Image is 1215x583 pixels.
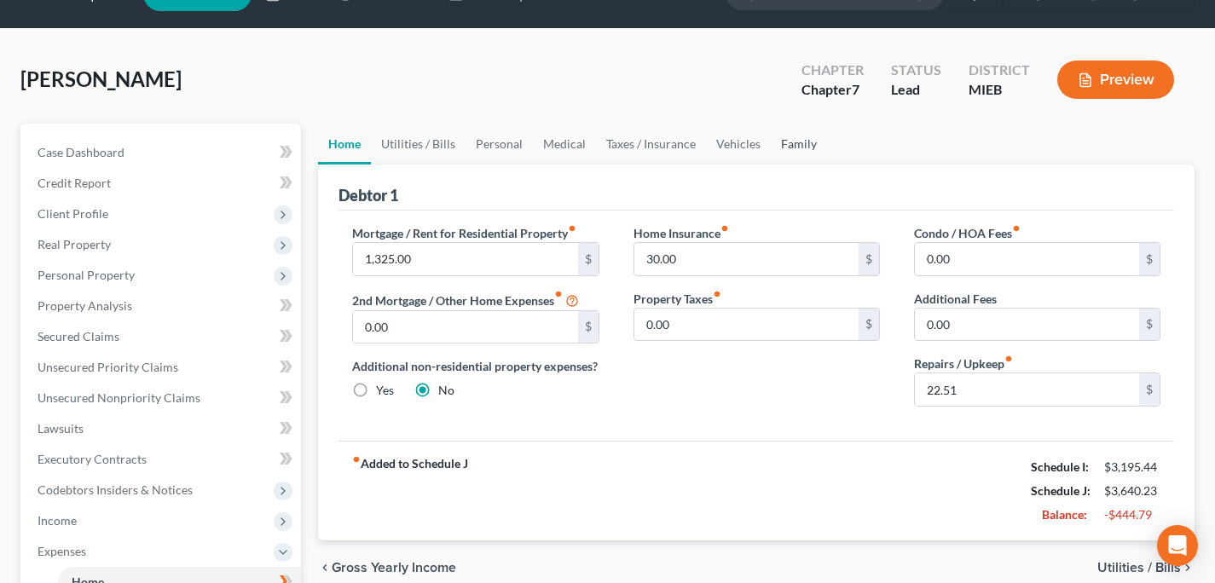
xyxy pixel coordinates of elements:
label: 2nd Mortgage / Other Home Expenses [352,290,579,310]
input: -- [353,243,577,275]
label: Mortgage / Rent for Residential Property [352,224,576,242]
a: Property Analysis [24,291,301,321]
div: $ [1139,309,1160,341]
a: Case Dashboard [24,137,301,168]
div: -$444.79 [1104,506,1160,523]
i: fiber_manual_record [568,224,576,233]
button: chevron_left Gross Yearly Income [318,561,456,574]
span: Unsecured Nonpriority Claims [38,390,200,405]
span: [PERSON_NAME] [20,66,182,91]
div: $ [578,311,599,343]
a: Unsecured Priority Claims [24,352,301,383]
span: Codebtors Insiders & Notices [38,482,193,497]
a: Personal [466,124,533,165]
i: chevron_right [1181,561,1195,574]
span: Secured Claims [38,329,119,343]
a: Family [771,124,827,165]
input: -- [353,311,577,343]
span: Property Analysis [38,298,132,313]
div: $ [859,309,879,341]
strong: Balance: [1042,507,1087,522]
i: fiber_manual_record [720,224,729,233]
div: Debtor 1 [338,185,398,205]
a: Medical [533,124,596,165]
strong: Schedule I: [1031,459,1089,474]
span: Case Dashboard [38,145,124,159]
div: $ [578,243,599,275]
div: District [969,61,1030,80]
label: Condo / HOA Fees [914,224,1021,242]
a: Secured Claims [24,321,301,352]
button: Utilities / Bills chevron_right [1097,561,1195,574]
div: $3,640.23 [1104,482,1160,499]
span: Gross Yearly Income [332,561,456,574]
input: -- [634,243,859,275]
div: Chapter [801,61,864,80]
a: Executory Contracts [24,444,301,475]
span: Executory Contracts [38,452,147,466]
button: Preview [1057,61,1174,99]
i: chevron_left [318,561,332,574]
span: Credit Report [38,176,111,190]
div: Chapter [801,80,864,100]
span: Lawsuits [38,421,84,436]
a: Credit Report [24,168,301,199]
label: Property Taxes [634,290,721,308]
label: Additional non-residential property expenses? [352,357,599,375]
a: Taxes / Insurance [596,124,706,165]
a: Unsecured Nonpriority Claims [24,383,301,413]
span: Real Property [38,237,111,251]
span: Client Profile [38,206,108,221]
i: fiber_manual_record [352,455,361,464]
span: 7 [852,81,859,97]
input: -- [915,243,1139,275]
strong: Schedule J: [1031,483,1091,498]
span: Personal Property [38,268,135,282]
input: -- [915,373,1139,406]
div: Open Intercom Messenger [1157,525,1198,566]
a: Home [318,124,371,165]
label: Additional Fees [914,290,997,308]
label: Home Insurance [634,224,729,242]
div: $ [1139,373,1160,406]
span: Expenses [38,544,86,558]
i: fiber_manual_record [1004,355,1013,363]
span: Unsecured Priority Claims [38,360,178,374]
i: fiber_manual_record [554,290,563,298]
div: $ [1139,243,1160,275]
span: Income [38,513,77,528]
span: Utilities / Bills [1097,561,1181,574]
a: Lawsuits [24,413,301,444]
label: Repairs / Upkeep [914,355,1013,372]
strong: Added to Schedule J [352,455,468,527]
div: $3,195.44 [1104,459,1160,476]
label: No [438,382,454,399]
a: Vehicles [706,124,771,165]
input: -- [634,309,859,341]
label: Yes [376,382,394,399]
div: Status [891,61,941,80]
div: $ [859,243,879,275]
div: Lead [891,80,941,100]
i: fiber_manual_record [713,290,721,298]
input: -- [915,309,1139,341]
a: Utilities / Bills [371,124,466,165]
i: fiber_manual_record [1012,224,1021,233]
div: MIEB [969,80,1030,100]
